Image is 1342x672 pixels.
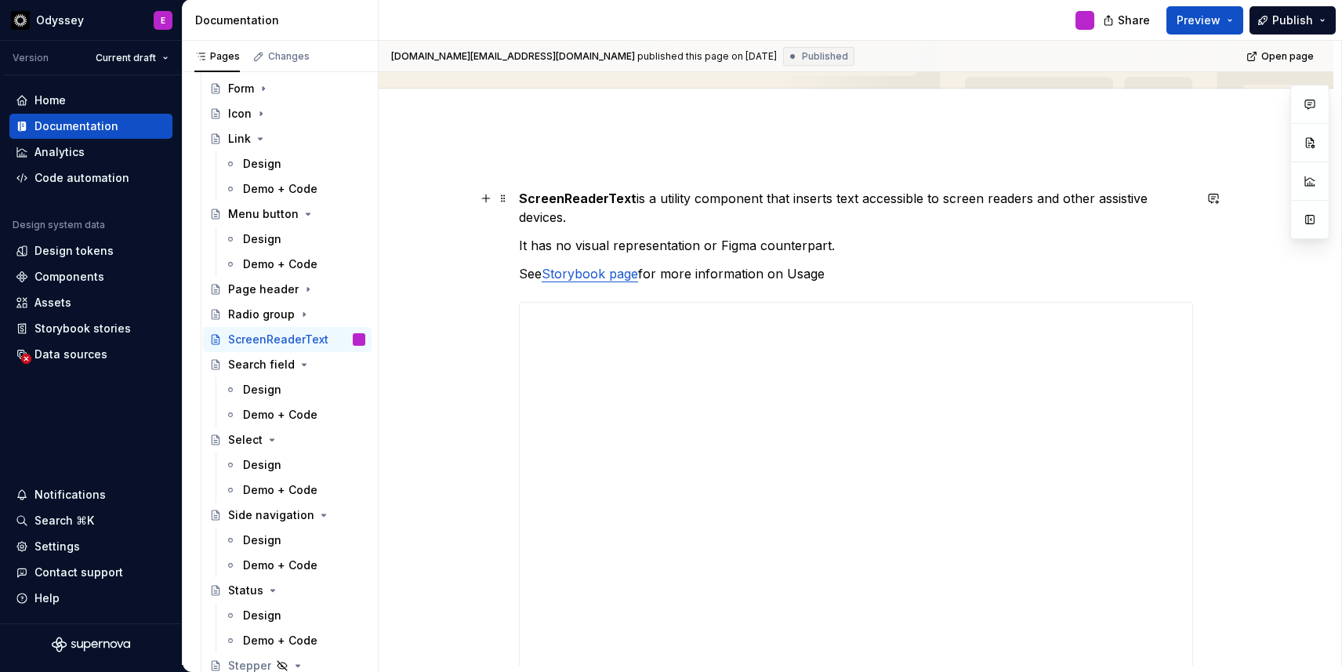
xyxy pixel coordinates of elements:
[11,11,30,30] img: c755af4b-9501-4838-9b3a-04de1099e264.png
[203,101,372,126] a: Icon
[218,553,372,578] a: Demo + Code
[34,295,71,311] div: Assets
[34,144,85,160] div: Analytics
[34,321,131,336] div: Storybook stories
[34,170,129,186] div: Code automation
[243,382,281,398] div: Design
[218,528,372,553] a: Design
[243,156,281,172] div: Design
[195,13,372,28] div: Documentation
[36,13,84,28] div: Odyssey
[52,637,130,652] svg: Supernova Logo
[3,3,179,37] button: OdysseyE
[1118,13,1150,28] span: Share
[228,106,252,122] div: Icon
[519,236,1193,255] p: It has no visual representation or Figma counterpart.
[203,277,372,302] a: Page header
[519,189,1193,227] p: is a utility component that inserts text accessible to screen readers and other assistive devices.
[9,482,172,507] button: Notifications
[243,532,281,548] div: Design
[228,206,299,222] div: Menu button
[1242,45,1321,67] a: Open page
[203,76,372,101] a: Form
[243,558,317,573] div: Demo + Code
[9,534,172,559] a: Settings
[243,407,317,423] div: Demo + Code
[9,560,172,585] button: Contact support
[243,231,281,247] div: Design
[1095,6,1160,35] button: Share
[203,202,372,227] a: Menu button
[203,302,372,327] a: Radio group
[34,118,118,134] div: Documentation
[228,307,295,322] div: Radio group
[34,513,94,529] div: Search ⌘K
[34,347,107,362] div: Data sources
[161,14,165,27] div: E
[9,238,172,263] a: Design tokens
[13,52,49,64] div: Version
[203,126,372,151] a: Link
[218,603,372,628] a: Design
[203,427,372,452] a: Select
[1166,6,1243,35] button: Preview
[218,452,372,478] a: Design
[96,52,156,64] span: Current draft
[637,50,777,63] div: published this page on [DATE]
[228,81,254,96] div: Form
[519,191,637,206] strong: ScreenReaderText
[34,539,80,554] div: Settings
[9,316,172,341] a: Storybook stories
[89,47,176,69] button: Current draft
[13,219,105,231] div: Design system data
[1177,13,1220,28] span: Preview
[218,402,372,427] a: Demo + Code
[228,332,328,347] div: ScreenReaderText
[243,457,281,473] div: Design
[243,181,317,197] div: Demo + Code
[218,628,372,653] a: Demo + Code
[228,131,251,147] div: Link
[203,327,372,352] a: ScreenReaderText
[194,50,240,63] div: Pages
[218,478,372,503] a: Demo + Code
[34,93,66,108] div: Home
[1272,13,1313,28] span: Publish
[218,176,372,202] a: Demo + Code
[9,165,172,191] a: Code automation
[34,269,104,285] div: Components
[1250,6,1336,35] button: Publish
[203,352,372,377] a: Search field
[228,357,295,372] div: Search field
[34,243,114,259] div: Design tokens
[243,633,317,648] div: Demo + Code
[802,50,848,63] span: Published
[228,583,263,598] div: Status
[228,282,299,297] div: Page header
[519,264,1193,283] p: See for more information on Usage
[9,586,172,611] button: Help
[9,342,172,367] a: Data sources
[9,508,172,533] button: Search ⌘K
[542,266,638,282] a: Storybook page
[34,565,123,580] div: Contact support
[228,507,314,523] div: Side navigation
[1261,50,1314,63] span: Open page
[9,290,172,315] a: Assets
[243,482,317,498] div: Demo + Code
[268,50,310,63] div: Changes
[9,264,172,289] a: Components
[218,227,372,252] a: Design
[218,252,372,277] a: Demo + Code
[391,50,635,63] span: [DOMAIN_NAME][EMAIL_ADDRESS][DOMAIN_NAME]
[243,608,281,623] div: Design
[228,432,263,448] div: Select
[203,578,372,603] a: Status
[9,114,172,139] a: Documentation
[218,151,372,176] a: Design
[34,590,60,606] div: Help
[218,377,372,402] a: Design
[9,140,172,165] a: Analytics
[203,503,372,528] a: Side navigation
